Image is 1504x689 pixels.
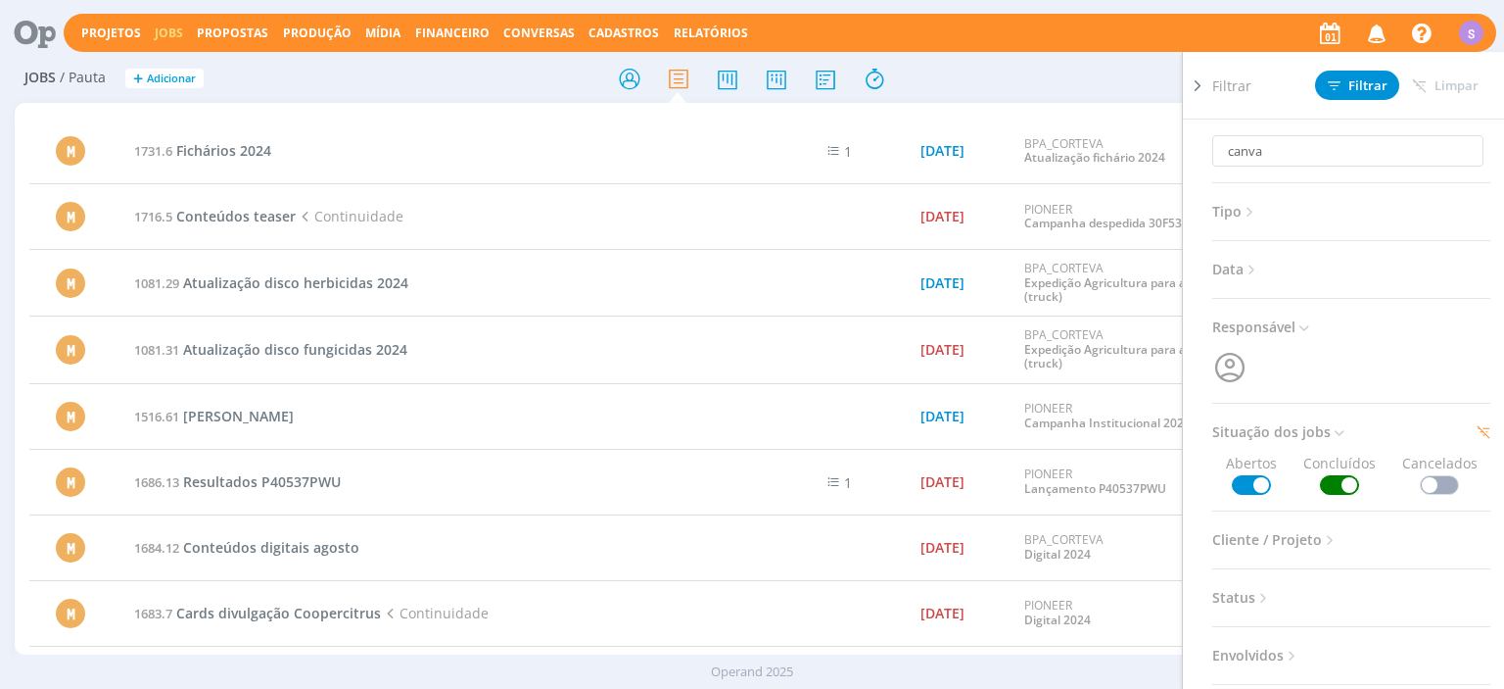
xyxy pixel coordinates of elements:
a: 1516.61[PERSON_NAME] [134,407,294,425]
button: Conversas [497,25,581,41]
span: / Pauta [60,70,106,86]
div: M [56,468,85,497]
a: 1683.7Cards divulgação Coopercitrus [134,604,381,622]
div: [DATE] [920,607,964,620]
button: Cadastros [583,25,665,41]
div: M [56,335,85,365]
a: Digital 2024 [1024,612,1091,628]
div: [DATE] [920,144,964,158]
div: [DATE] [920,410,964,423]
div: M [56,136,85,166]
a: Campanha Institucional 2023 [1024,415,1191,431]
span: Filtrar [1328,79,1387,92]
a: Campanha despedida 30F53 [1024,215,1182,231]
span: [PERSON_NAME] [183,407,294,425]
div: BPA_CORTEVA [1024,328,1226,370]
a: 1686.13Resultados P40537PWU [134,472,341,491]
span: 1 [844,473,852,492]
div: M [56,599,85,628]
span: + [133,69,143,89]
span: 1684.12 [134,539,179,557]
div: PIONEER [1024,468,1226,496]
span: Limpar [1412,78,1479,93]
span: Atualização disco herbicidas 2024 [183,273,408,292]
span: Tipo [1212,199,1258,224]
span: Abertos [1226,453,1277,495]
span: Conteúdos digitais agosto [183,538,359,557]
div: PIONEER [1024,203,1226,231]
a: 1731.6Fichários 2024 [134,141,271,160]
span: Cards divulgação Coopercitrus [176,604,381,622]
div: M [56,202,85,231]
button: Financeiro [409,25,495,41]
span: Envolvidos [1212,643,1300,668]
span: Status [1212,585,1272,611]
button: S [1458,16,1484,50]
span: Continuidade [296,207,402,225]
button: Jobs [149,25,189,41]
span: Continuidade [381,604,488,622]
span: Cancelados [1402,453,1478,495]
div: M [56,402,85,431]
span: 1 [844,142,852,161]
span: 1683.7 [134,605,172,622]
div: [DATE] [920,475,964,489]
div: S [1459,21,1483,45]
div: M [56,269,85,298]
div: BPA_CORTEVA [1024,533,1226,562]
a: Expedição Agricultura para a Vida (truck) [1024,341,1212,371]
div: M [56,533,85,563]
span: Resultados P40537PWU [183,472,341,491]
span: Propostas [197,25,268,41]
button: +Adicionar [125,69,204,89]
span: Cliente / Projeto [1212,527,1339,553]
a: Produção [283,25,352,41]
div: PIONEER [1024,402,1226,430]
span: Jobs [24,70,56,86]
a: 1081.31Atualização disco fungicidas 2024 [134,340,407,359]
span: 1731.6 [134,142,172,160]
input: Busca [1212,135,1483,167]
div: [DATE] [920,541,964,555]
span: Concluídos [1303,453,1376,495]
span: 1081.31 [134,341,179,359]
button: Relatórios [668,25,754,41]
a: Projetos [81,25,141,41]
div: [DATE] [920,276,964,290]
a: Mídia [365,25,400,41]
div: BPA_CORTEVA [1024,262,1226,304]
a: 1081.29Atualização disco herbicidas 2024 [134,273,408,292]
span: Cadastros [588,25,659,41]
a: Conversas [503,25,575,41]
span: Situação dos jobs [1212,419,1347,445]
span: Data [1212,257,1260,282]
span: 1716.5 [134,208,172,225]
button: Projetos [75,25,147,41]
button: Propostas [191,25,274,41]
span: Atualização disco fungicidas 2024 [183,340,407,359]
a: Relatórios [674,25,748,41]
a: 1684.12Conteúdos digitais agosto [134,538,359,557]
span: Fichários 2024 [176,141,271,160]
button: Filtrar [1315,71,1399,100]
span: 1686.13 [134,473,179,491]
span: 1081.29 [134,274,179,292]
button: Limpar [1399,72,1491,100]
div: [DATE] [920,343,964,357]
button: Mídia [359,25,406,41]
a: Digital 2024 [1024,546,1091,563]
a: Expedição Agricultura para a Vida (truck) [1024,274,1212,305]
span: Conteúdos teaser [176,207,296,225]
div: BPA_CORTEVA [1024,137,1226,166]
span: Adicionar [147,73,196,85]
a: Atualização fichário 2024 [1024,149,1165,166]
span: Financeiro [415,25,490,41]
span: 1516.61 [134,408,179,425]
div: [DATE] [920,210,964,223]
a: Lançamento P40537PWU [1024,480,1166,497]
div: PIONEER [1024,599,1226,627]
button: Produção [277,25,357,41]
a: 1716.5Conteúdos teaser [134,207,296,225]
a: Jobs [155,25,183,41]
